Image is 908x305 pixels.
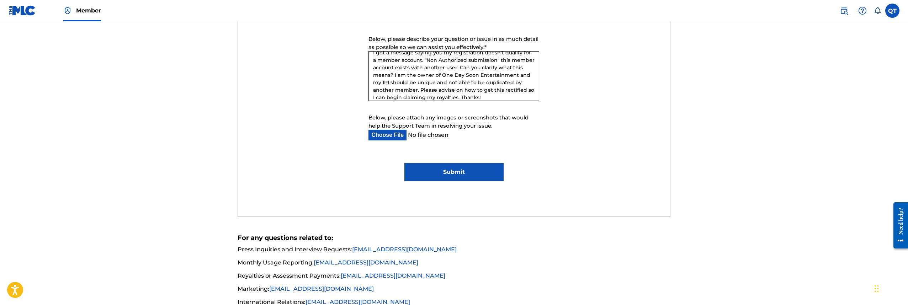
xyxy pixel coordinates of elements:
[238,245,670,258] li: Press Inquiries and Interview Requests:
[368,114,529,129] span: Below, please attach any images or screenshots that would help the Support Team in resolving your...
[368,36,538,50] span: Below, please describe your question or issue in as much detail as possible so we can assist you ...
[238,234,670,242] h5: For any questions related to:
[238,285,670,298] li: Marketing:
[368,51,539,101] textarea: I got a message saying you my registration doesn't qualify for a member account. "Non Authorized ...
[314,259,418,266] a: [EMAIL_ADDRESS][DOMAIN_NAME]
[874,7,881,14] div: Notifications
[352,246,457,253] a: [EMAIL_ADDRESS][DOMAIN_NAME]
[888,195,908,256] iframe: Resource Center
[404,163,504,181] input: Submit
[855,4,870,18] div: Help
[885,4,899,18] div: User Menu
[341,272,445,279] a: [EMAIL_ADDRESS][DOMAIN_NAME]
[875,278,879,299] div: Drag
[238,258,670,271] li: Monthly Usage Reporting:
[269,285,374,292] a: [EMAIL_ADDRESS][DOMAIN_NAME]
[9,5,36,16] img: MLC Logo
[63,6,72,15] img: Top Rightsholder
[840,6,848,15] img: search
[837,4,851,18] a: Public Search
[858,6,867,15] img: help
[749,19,908,305] iframe: Chat Widget
[238,272,670,284] li: Royalties or Assessment Payments:
[76,6,101,15] span: Member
